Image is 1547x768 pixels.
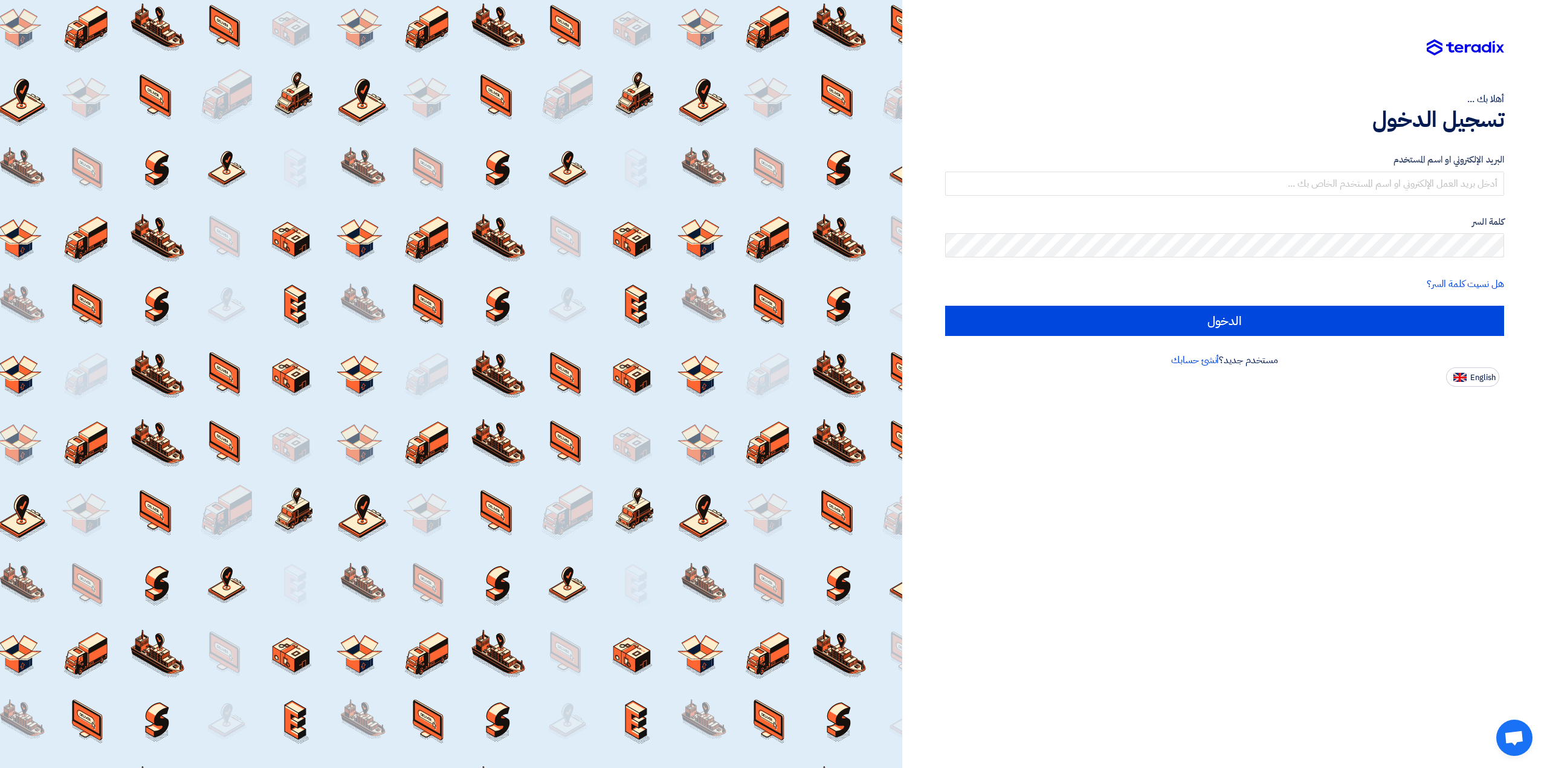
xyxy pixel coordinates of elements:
[945,353,1504,367] div: مستخدم جديد؟
[945,92,1504,106] div: أهلا بك ...
[1427,277,1504,291] a: هل نسيت كلمة السر؟
[1453,373,1467,382] img: en-US.png
[945,172,1504,196] input: أدخل بريد العمل الإلكتروني او اسم المستخدم الخاص بك ...
[1470,373,1496,382] span: English
[945,306,1504,336] input: الدخول
[945,106,1504,133] h1: تسجيل الدخول
[1446,367,1499,387] button: English
[945,215,1504,229] label: كلمة السر
[1427,39,1504,56] img: Teradix logo
[1496,720,1532,756] div: Open chat
[1171,353,1219,367] a: أنشئ حسابك
[945,153,1504,167] label: البريد الإلكتروني او اسم المستخدم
